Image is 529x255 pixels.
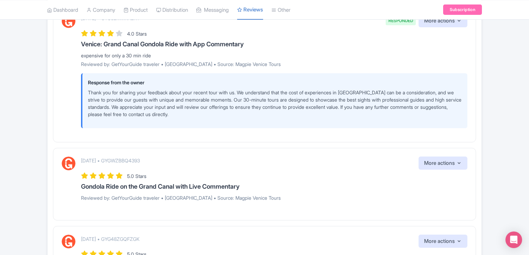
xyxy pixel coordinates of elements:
[81,60,467,68] p: Reviewed by: GetYourGuide traveler • [GEOGRAPHIC_DATA] • Source: Magpie Venice Tours
[419,235,467,248] button: More actions
[419,14,467,28] button: More actions
[443,4,482,15] a: Subscription
[156,0,188,19] a: Distribution
[62,235,75,248] img: GetYourGuide Logo
[386,16,416,25] span: RESPONDED
[127,173,146,179] span: 5.0 Stars
[505,232,522,248] div: Open Intercom Messenger
[81,194,467,201] p: Reviewed by: GetYourGuide traveler • [GEOGRAPHIC_DATA] • Source: Magpie Venice Tours
[81,41,467,48] h3: Venice: Grand Canal Gondola Ride with App Commentary
[81,235,140,243] p: [DATE] • GYG48ZGQFZGK
[62,157,75,170] img: GetYourGuide Logo
[88,89,462,118] p: Thank you for sharing your feedback about your recent tour with us. We understand that the cost o...
[81,157,140,164] p: [DATE] • GYGWZBBQ4393
[87,0,115,19] a: Company
[196,0,229,19] a: Messaging
[124,0,148,19] a: Product
[271,0,290,19] a: Other
[47,0,78,19] a: Dashboard
[419,157,467,170] button: More actions
[127,31,147,37] span: 4.0 Stars
[81,52,467,59] div: expensive for only a 30 min ride
[88,79,462,86] p: Response from the owner
[62,14,75,28] img: GetYourGuide Logo
[81,183,467,190] h3: Gondola Ride on the Grand Canal with Live Commentary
